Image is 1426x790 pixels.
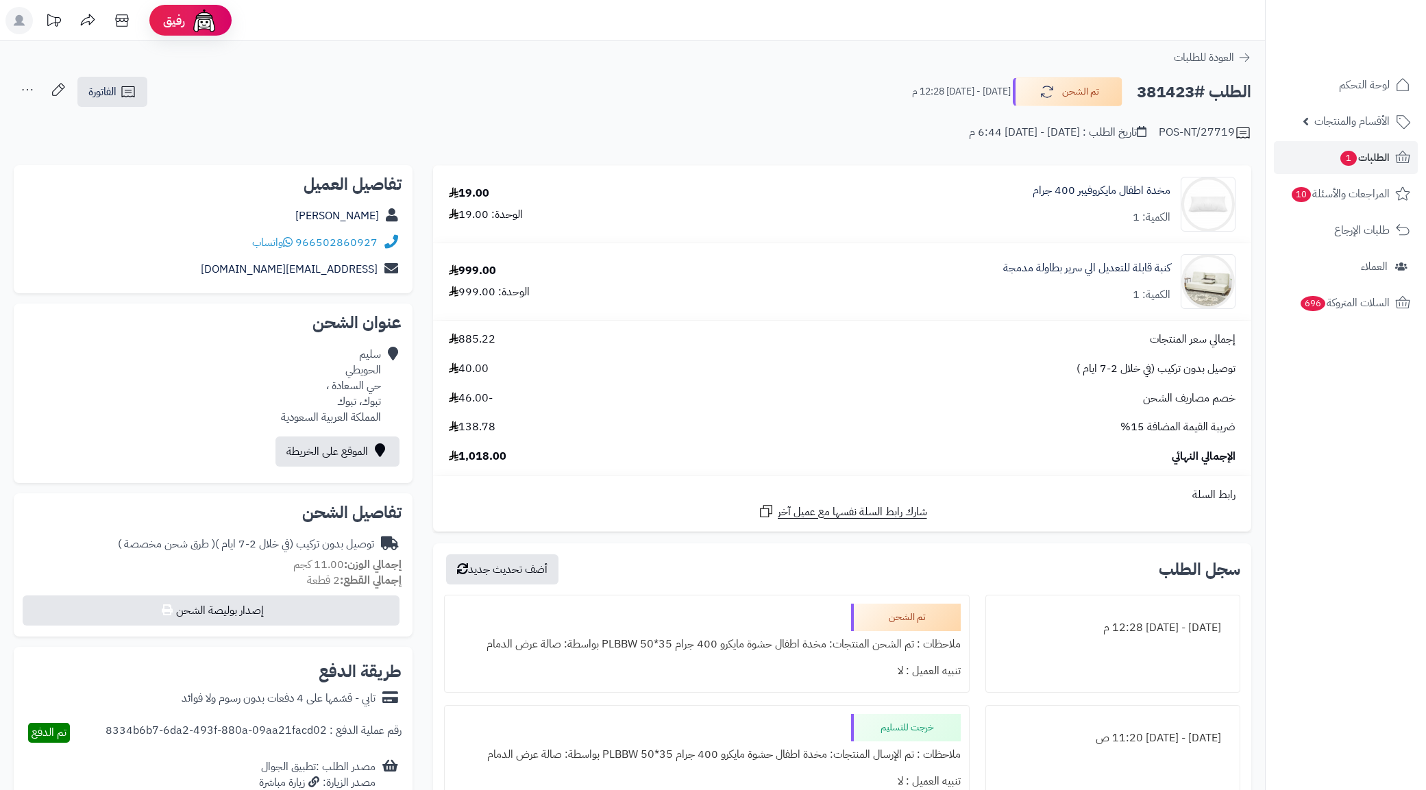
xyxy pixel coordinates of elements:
[758,503,927,520] a: شارك رابط السلة نفسها مع عميل آخر
[1274,177,1418,210] a: المراجعات والأسئلة10
[1274,214,1418,247] a: طلبات الإرجاع
[1143,391,1236,406] span: خصم مصاريف الشحن
[190,7,218,34] img: ai-face.png
[1274,69,1418,101] a: لوحة التحكم
[293,556,402,573] small: 11.00 كجم
[449,449,506,465] span: 1,018.00
[449,332,495,347] span: 885.22
[1181,254,1235,309] img: 1747814589-1-90x90.jpg
[307,572,402,589] small: 2 قطعة
[344,556,402,573] strong: إجمالي الوزن:
[439,487,1246,503] div: رابط السلة
[23,595,399,626] button: إصدار بوليصة الشحن
[851,604,961,631] div: تم الشحن
[340,572,402,589] strong: إجمالي القطع:
[446,554,558,584] button: أضف تحديث جديد
[1003,260,1170,276] a: كنبة قابلة للتعديل الي سرير بطاولة مدمجة
[319,663,402,680] h2: طريقة الدفع
[295,208,379,224] a: [PERSON_NAME]
[1314,112,1390,131] span: الأقسام والمنتجات
[1333,29,1413,58] img: logo-2.png
[851,714,961,741] div: خرجت للتسليم
[1300,296,1325,312] span: 696
[449,284,530,300] div: الوحدة: 999.00
[1137,78,1251,106] h2: الطلب #381423
[275,436,399,467] a: الموقع على الخريطة
[295,234,378,251] a: 966502860927
[1339,148,1390,167] span: الطلبات
[1159,561,1240,578] h3: سجل الطلب
[1181,177,1235,232] img: 1728486839-220106010210-90x90.jpg
[1133,287,1170,303] div: الكمية: 1
[163,12,185,29] span: رفيق
[36,7,71,38] a: تحديثات المنصة
[1334,221,1390,240] span: طلبات الإرجاع
[449,391,493,406] span: -46.00
[449,263,496,279] div: 999.00
[1150,332,1236,347] span: إجمالي سعر المنتجات
[106,723,402,743] div: رقم عملية الدفع : 8334b6b7-6da2-493f-880a-09aa21facd02
[453,658,961,684] div: تنبيه العميل : لا
[1339,75,1390,95] span: لوحة التحكم
[1361,257,1388,276] span: العملاء
[252,234,293,251] a: واتساب
[1174,49,1251,66] a: العودة للطلبات
[1291,187,1311,203] span: 10
[1077,361,1236,377] span: توصيل بدون تركيب (في خلال 2-7 ايام )
[453,631,961,658] div: ملاحظات : تم الشحن المنتجات: مخدة اطفال حشوة مايكرو 400 جرام PLBBW 50*35 بواسطة: صالة عرض الدمام
[449,186,489,201] div: 19.00
[449,207,523,223] div: الوحدة: 19.00
[1172,449,1236,465] span: الإجمالي النهائي
[1274,141,1418,174] a: الطلبات1
[994,725,1231,752] div: [DATE] - [DATE] 11:20 ص
[778,504,927,520] span: شارك رابط السلة نفسها مع عميل آخر
[1274,250,1418,283] a: العملاء
[118,536,374,552] div: توصيل بدون تركيب (في خلال 2-7 ايام )
[449,419,495,435] span: 138.78
[994,615,1231,641] div: [DATE] - [DATE] 12:28 م
[449,361,489,377] span: 40.00
[25,176,402,193] h2: تفاصيل العميل
[1013,77,1122,106] button: تم الشحن
[25,314,402,331] h2: عنوان الشحن
[1033,183,1170,199] a: مخدة اطفال مايكروفيبر 400 جرام
[32,724,66,741] span: تم الدفع
[182,691,376,706] div: تابي - قسّمها على 4 دفعات بدون رسوم ولا فوائد
[1290,184,1390,203] span: المراجعات والأسئلة
[118,536,215,552] span: ( طرق شحن مخصصة )
[1299,293,1390,312] span: السلات المتروكة
[88,84,116,100] span: الفاتورة
[1159,125,1251,141] div: POS-NT/27719
[77,77,147,107] a: الفاتورة
[912,85,1011,99] small: [DATE] - [DATE] 12:28 م
[1174,49,1234,66] span: العودة للطلبات
[201,261,378,277] a: [EMAIL_ADDRESS][DOMAIN_NAME]
[281,347,381,425] div: سليم الحويطي حي السعادة ، تبوك، تبوك المملكة العربية السعودية
[1120,419,1236,435] span: ضريبة القيمة المضافة 15%
[969,125,1146,140] div: تاريخ الطلب : [DATE] - [DATE] 6:44 م
[25,504,402,521] h2: تفاصيل الشحن
[1340,151,1357,166] span: 1
[1274,286,1418,319] a: السلات المتروكة696
[1133,210,1170,225] div: الكمية: 1
[453,741,961,768] div: ملاحظات : تم الإرسال المنتجات: مخدة اطفال حشوة مايكرو 400 جرام PLBBW 50*35 بواسطة: صالة عرض الدمام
